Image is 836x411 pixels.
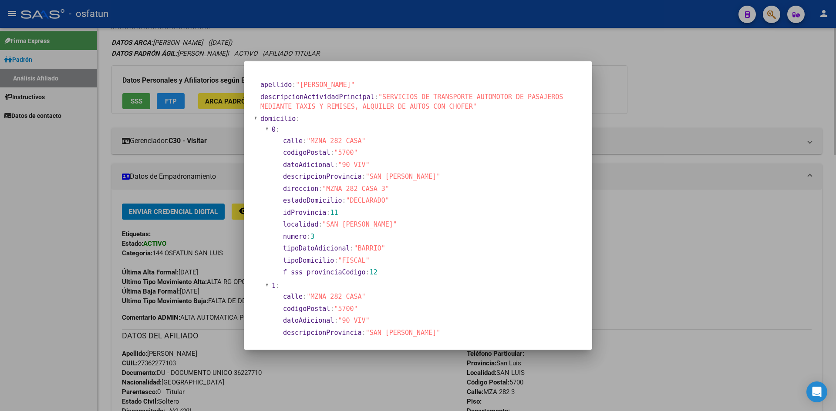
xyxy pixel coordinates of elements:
span: calle [283,137,303,145]
span: : [334,317,338,324]
span: "[PERSON_NAME]" [296,81,354,89]
span: estadoDomicilio [283,197,342,204]
span: domicilio [260,115,296,123]
span: "90 VIV" [338,161,369,169]
span: datoAdicional [283,161,334,169]
span: "MZNA 282 CASA 3" [322,185,389,193]
span: "SAN [PERSON_NAME]" [366,173,441,180]
span: : [326,209,330,217]
span: : [318,221,322,228]
span: : [303,293,307,301]
span: : [334,161,338,169]
span: : [303,137,307,145]
span: "DECLARADO" [346,197,389,204]
span: "MZNA 282 CASA" [307,137,365,145]
span: "MZNA 282 CASA" [307,293,365,301]
span: numero [283,233,307,241]
span: datoAdicional [283,317,334,324]
span: descripcionActividadPrincipal [260,93,374,101]
span: localidad [283,221,318,228]
span: : [374,93,378,101]
span: : [330,305,334,313]
span: 0 [272,126,276,134]
span: codigoPostal [283,305,330,313]
span: idProvincia [283,209,326,217]
span: descripcionProvincia [283,173,362,180]
span: direccion [283,185,318,193]
span: descripcionProvincia [283,329,362,337]
span: "SAN [PERSON_NAME]" [322,221,397,228]
span: "SERVICIOS DE TRANSPORTE AUTOMOTOR DE PASAJEROS MEDIANTE TAXIS Y REMISES, ALQUILER DE AUTOS CON C... [260,93,563,111]
span: "SAN [PERSON_NAME]" [366,329,441,337]
span: : [362,173,366,180]
span: : [307,233,310,241]
span: : [296,115,300,123]
span: 11 [330,209,338,217]
span: calle [283,293,303,301]
span: : [342,197,346,204]
span: : [366,268,370,276]
span: "90 VIV" [338,317,369,324]
span: f_sss_provinciaCodigo [283,268,366,276]
span: : [318,185,322,193]
span: : [362,329,366,337]
span: : [350,244,354,252]
span: "BARRIO" [354,244,385,252]
span: codigoPostal [283,149,330,157]
span: "5700" [334,305,357,313]
span: : [292,81,296,89]
span: "FISCAL" [338,257,369,264]
span: apellido [260,81,292,89]
span: : [334,257,338,264]
span: "5700" [334,149,357,157]
span: 1 [272,282,276,290]
span: 12 [370,268,378,276]
span: 3 [310,233,314,241]
span: : [276,126,280,134]
div: Open Intercom Messenger [806,381,827,402]
span: tipoDatoAdicional [283,244,350,252]
span: : [276,282,280,290]
span: : [330,149,334,157]
span: tipoDomicilio [283,257,334,264]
